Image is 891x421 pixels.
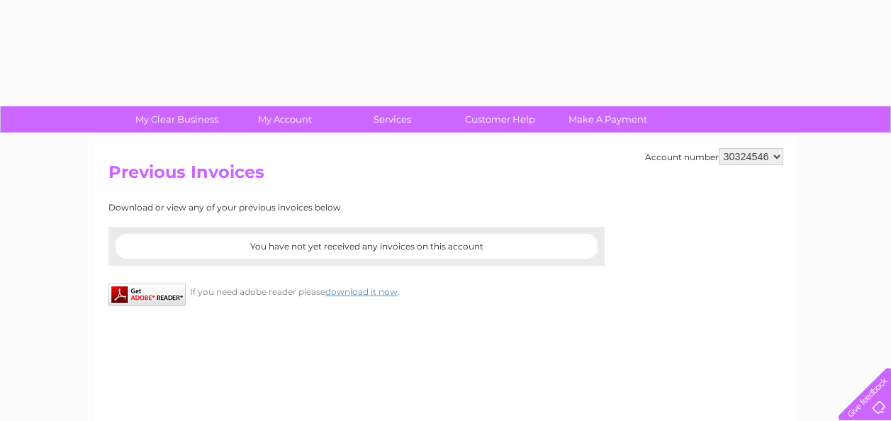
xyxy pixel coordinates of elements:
h2: Previous Invoices [108,162,783,189]
div: Account number [645,148,783,165]
a: My Account [226,106,343,133]
a: Make A Payment [549,106,666,133]
span: You have not yet received any invoices on this account [250,241,483,252]
div: If you need adobe reader please . [108,284,605,297]
a: My Clear Business [118,106,235,133]
a: Services [334,106,451,133]
a: Customer Help [442,106,559,133]
a: download it now [325,286,398,297]
div: Download or view any of your previous invoices below. [108,203,481,213]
